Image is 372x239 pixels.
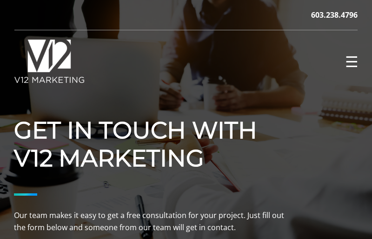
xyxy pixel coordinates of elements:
h1: Get in Touch with V12 Marketing [14,116,293,172]
iframe: Chat Widget [325,194,372,239]
a: 603.238.4796 [311,10,358,20]
p: Our team makes it easy to get a free consultation for your project. Just fill out the form below ... [14,210,293,233]
button: Primary Menu☰ [345,55,358,68]
span: ☰ [345,55,359,69]
img: V12 MARKETING Logo New Hampshire Marketing Agency [14,40,84,83]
